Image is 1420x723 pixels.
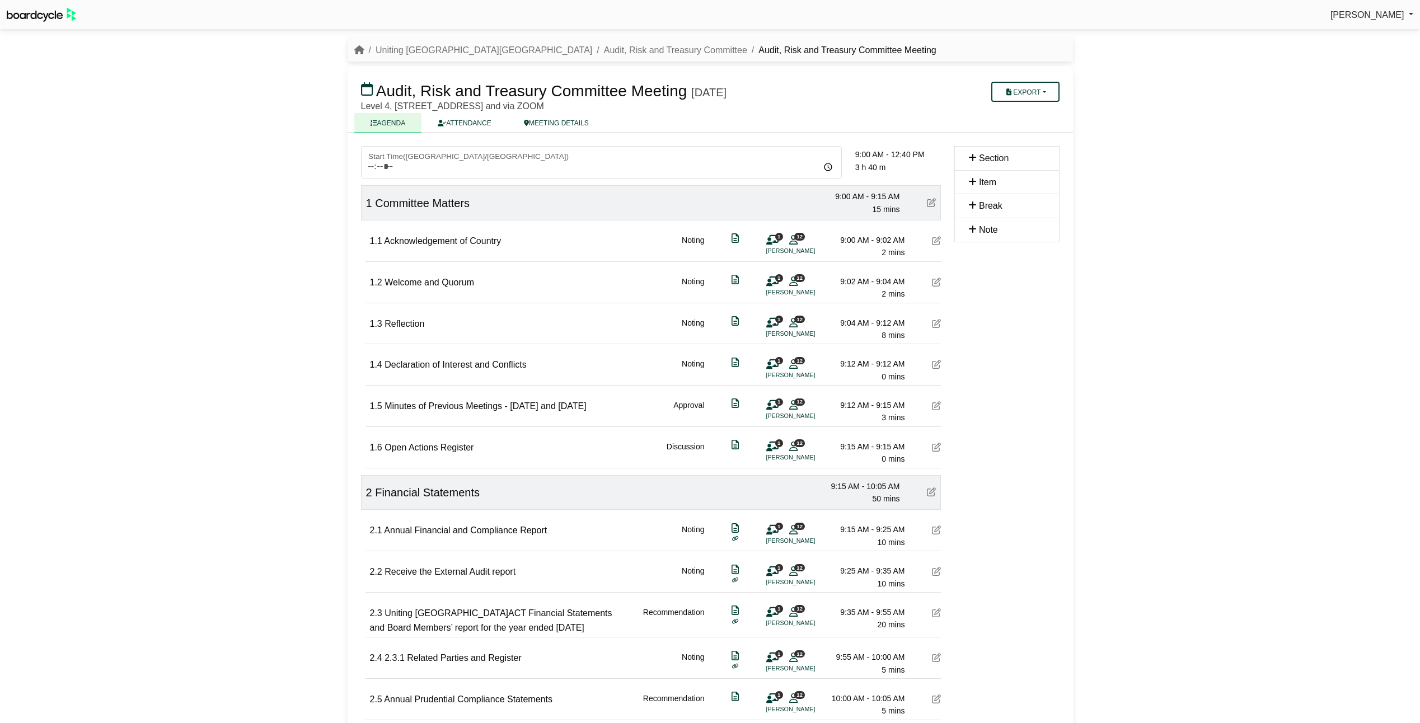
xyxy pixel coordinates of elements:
span: 1 [775,274,783,281]
div: 9:15 AM - 10:05 AM [822,480,900,492]
li: [PERSON_NAME] [766,664,850,673]
div: 9:55 AM - 10:00 AM [827,651,905,663]
li: [PERSON_NAME] [766,453,850,462]
li: [PERSON_NAME] [766,246,850,256]
div: Noting [682,565,704,590]
div: 9:00 AM - 9:15 AM [822,190,900,203]
span: 1.6 [370,443,382,452]
span: 1.4 [370,360,382,369]
li: [PERSON_NAME] [766,288,850,297]
button: Export [991,82,1059,102]
span: Open Actions Register [385,443,474,452]
a: AGENDA [354,113,422,133]
div: 9:00 AM - 9:02 AM [827,234,905,246]
div: 9:02 AM - 9:04 AM [827,275,905,288]
span: 12 [794,650,805,658]
span: 1 [775,316,783,323]
span: Break [979,201,1002,210]
span: 5 mins [882,665,905,674]
a: ATTENDANCE [421,113,507,133]
span: 12 [794,357,805,364]
li: [PERSON_NAME] [766,411,850,421]
div: [DATE] [691,86,727,99]
span: Welcome and Quorum [385,278,474,287]
span: 12 [794,398,805,406]
span: 20 mins [877,620,905,629]
span: 1 [366,197,372,209]
span: 1 [775,605,783,612]
span: 12 [794,523,805,530]
div: 9:35 AM - 9:55 AM [827,606,905,618]
div: 9:15 AM - 9:15 AM [827,440,905,453]
span: 3 h 40 m [855,163,885,172]
span: 2 mins [882,289,905,298]
span: 3 mins [882,413,905,422]
div: 10:00 AM - 10:05 AM [827,692,905,705]
li: [PERSON_NAME] [766,329,850,339]
span: Note [979,225,998,234]
span: 0 mins [882,454,905,463]
div: 9:12 AM - 9:12 AM [827,358,905,370]
span: 12 [794,316,805,323]
span: 5 mins [882,706,905,715]
div: 9:15 AM - 9:25 AM [827,523,905,536]
span: 2 mins [882,248,905,257]
span: Acknowledgement of Country [384,236,501,246]
div: Noting [682,317,704,342]
span: [PERSON_NAME] [1330,10,1404,20]
span: 2.3.1 Related Parties and Register [385,653,522,663]
span: 2 [366,486,372,499]
span: 12 [794,274,805,281]
span: 50 mins [872,494,899,503]
span: 1 [775,233,783,240]
span: 1 [775,650,783,658]
div: Recommendation [643,692,705,717]
span: 2.3 [370,608,382,618]
span: Annual Financial and Compliance Report [384,525,547,535]
span: 1.2 [370,278,382,287]
div: Noting [682,234,704,259]
span: 15 mins [872,205,899,214]
span: 1 [775,523,783,530]
span: 1 [775,439,783,447]
div: Noting [682,358,704,383]
a: Audit, Risk and Treasury Committee [604,45,747,55]
div: 9:25 AM - 9:35 AM [827,565,905,577]
span: 10 mins [877,579,905,588]
div: Noting [682,275,704,301]
div: 9:04 AM - 9:12 AM [827,317,905,329]
span: 2.1 [370,525,382,535]
span: 1.1 [370,236,382,246]
div: Discussion [667,440,705,466]
span: 10 mins [877,538,905,547]
a: MEETING DETAILS [508,113,605,133]
span: 12 [794,439,805,447]
nav: breadcrumb [354,43,936,58]
span: 12 [794,564,805,571]
a: [PERSON_NAME] [1330,8,1413,22]
li: [PERSON_NAME] [766,618,850,628]
span: 1.3 [370,319,382,328]
span: 12 [794,233,805,240]
span: Level 4, [STREET_ADDRESS] and via ZOOM [361,101,544,111]
li: [PERSON_NAME] [766,536,850,546]
span: Uniting [GEOGRAPHIC_DATA]ACT Financial Statements and Board Members’ report for the year ended [D... [370,608,612,632]
span: Minutes of Previous Meetings - [DATE] and [DATE] [385,401,586,411]
span: 12 [794,691,805,698]
li: [PERSON_NAME] [766,578,850,587]
span: 2.5 [370,694,382,704]
li: [PERSON_NAME] [766,705,850,714]
span: 8 mins [882,331,905,340]
div: Noting [682,651,704,676]
span: 2.2 [370,567,382,576]
span: Audit, Risk and Treasury Committee Meeting [376,82,687,100]
span: Committee Matters [375,197,470,209]
div: 9:12 AM - 9:15 AM [827,399,905,411]
span: Declaration of Interest and Conflicts [385,360,526,369]
li: [PERSON_NAME] [766,370,850,380]
div: 9:00 AM - 12:40 PM [855,148,941,161]
div: Noting [682,523,704,548]
span: 2.4 [370,653,382,663]
span: 1 [775,398,783,406]
span: Receive the External Audit report [385,567,515,576]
